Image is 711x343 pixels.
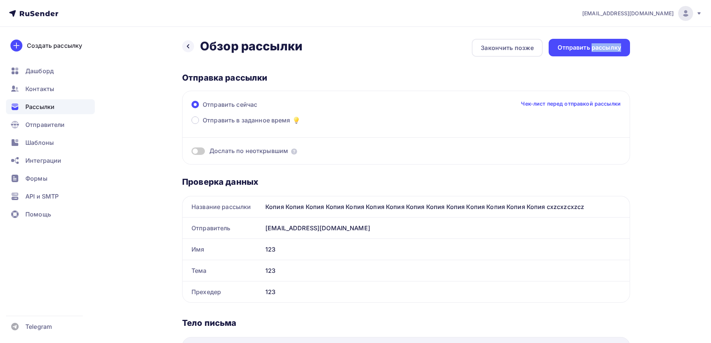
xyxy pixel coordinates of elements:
div: Отправить рассылку [558,43,621,52]
span: Помощь [25,210,51,219]
span: Отправить сейчас [203,100,257,109]
span: Отправить в заданное время [203,116,290,125]
div: 123 [262,260,630,281]
a: Шаблоны [6,135,95,150]
div: Копия Копия Копия Копия Копия Копия Копия Копия Копия Копия Копия Копия Копия Копия cxzcxzcxzcz [262,196,630,217]
a: Рассылки [6,99,95,114]
h2: Обзор рассылки [200,39,302,54]
div: Название рассылки [183,196,262,217]
div: Отправка рассылки [182,72,630,83]
a: Контакты [6,81,95,96]
span: Шаблоны [25,138,54,147]
a: Формы [6,171,95,186]
span: Рассылки [25,102,54,111]
div: Закончить позже [481,43,534,52]
div: Проверка данных [182,177,630,187]
span: Контакты [25,84,54,93]
div: [EMAIL_ADDRESS][DOMAIN_NAME] [262,218,630,238]
span: Дашборд [25,66,54,75]
div: Создать рассылку [27,41,82,50]
span: Telegram [25,322,52,331]
div: Тело письма [182,318,630,328]
span: Дослать по неоткрывшим [209,147,288,155]
span: Интеграции [25,156,61,165]
a: Отправители [6,117,95,132]
h1: Hello world! [3,3,265,17]
a: Отписка [3,25,24,31]
div: Отправитель [183,218,262,238]
span: [EMAIL_ADDRESS][DOMAIN_NAME] [582,10,674,17]
span: API и SMTP [25,192,59,201]
div: 123 [262,239,630,260]
div: Тема [183,260,262,281]
a: Дашборд [6,63,95,78]
div: 123 [262,281,630,302]
a: Чек-лист перед отправкой рассылки [521,100,621,107]
span: Формы [25,174,47,183]
div: Имя [183,239,262,260]
span: Отправители [25,120,65,129]
a: [EMAIL_ADDRESS][DOMAIN_NAME] [582,6,702,21]
div: Прехедер [183,281,262,302]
